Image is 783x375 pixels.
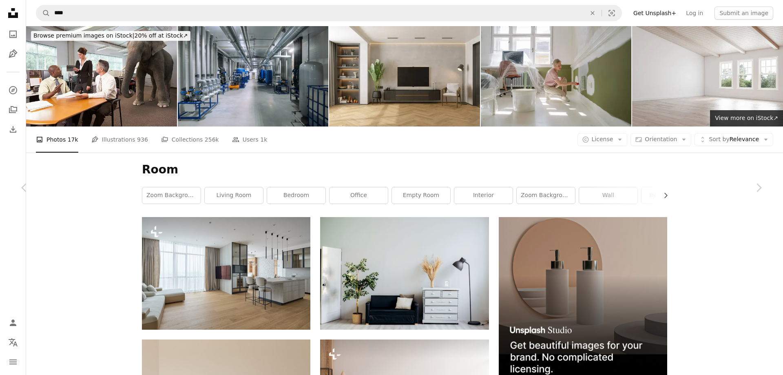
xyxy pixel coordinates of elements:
[161,126,219,153] a: Collections 256k
[142,217,310,329] img: a living room filled with furniture and a flat screen tv
[232,126,268,153] a: Users 1k
[5,121,21,138] a: Download History
[5,102,21,118] a: Collections
[392,187,450,204] a: empty room
[5,354,21,370] button: Menu
[481,26,632,126] img: DIY: A woman's painting her own apartment
[320,270,489,277] a: dresser beside sofa
[142,162,667,177] h1: Room
[33,32,134,39] span: Browse premium images on iStock |
[709,136,729,142] span: Sort by
[641,187,700,204] a: interior design
[628,7,681,20] a: Get Unsplash+
[5,26,21,42] a: Photos
[142,270,310,277] a: a living room filled with furniture and a flat screen tv
[142,187,201,204] a: zoom background
[714,7,773,20] button: Submit an image
[5,82,21,98] a: Explore
[630,133,691,146] button: Orientation
[91,126,148,153] a: Illustrations 936
[579,187,637,204] a: wall
[137,135,148,144] span: 936
[658,187,667,204] button: scroll list to the right
[592,136,613,142] span: License
[26,26,195,46] a: Browse premium images on iStock|20% off at iStock↗
[260,135,267,144] span: 1k
[178,26,329,126] img: System for monitoring and maintaining temperature and humidity in production and storage faciliti...
[584,5,602,21] button: Clear
[710,110,783,126] a: View more on iStock↗
[205,135,219,144] span: 256k
[26,26,177,126] img: Conceptual image of elephant in the room at business meeting
[602,5,622,21] button: Visual search
[695,133,773,146] button: Sort byRelevance
[5,46,21,62] a: Illustrations
[5,315,21,331] a: Log in / Sign up
[329,26,480,126] img: Living Room Interior With Lcd Tv Set, Potted Plant, Armchair And Decorations
[645,136,677,142] span: Orientation
[734,149,783,227] a: Next
[33,32,188,39] span: 20% off at iStock ↗
[709,135,759,144] span: Relevance
[36,5,622,21] form: Find visuals sitewide
[205,187,263,204] a: living room
[715,115,778,121] span: View more on iStock ↗
[577,133,628,146] button: License
[681,7,708,20] a: Log in
[632,26,783,126] img: Large luxury modern bright interiors Living room mockup illustration 3D rendering image
[320,217,489,330] img: dresser beside sofa
[517,187,575,204] a: zoom background office
[267,187,325,204] a: bedroom
[5,334,21,351] button: Language
[36,5,50,21] button: Search Unsplash
[454,187,513,204] a: interior
[330,187,388,204] a: office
